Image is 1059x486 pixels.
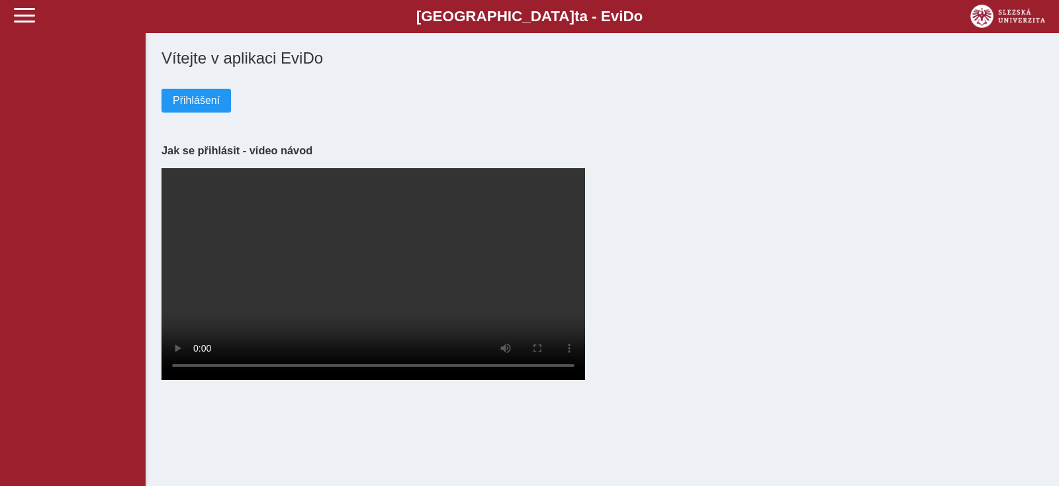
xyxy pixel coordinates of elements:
[173,95,220,107] span: Přihlášení
[161,89,231,113] button: Přihlášení
[575,8,579,24] span: t
[634,8,643,24] span: o
[161,168,585,380] video: Your browser does not support the video tag.
[623,8,633,24] span: D
[161,49,1043,68] h1: Vítejte v aplikaci EviDo
[970,5,1045,28] img: logo_web_su.png
[161,144,1043,157] h3: Jak se přihlásit - video návod
[40,8,1019,25] b: [GEOGRAPHIC_DATA] a - Evi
